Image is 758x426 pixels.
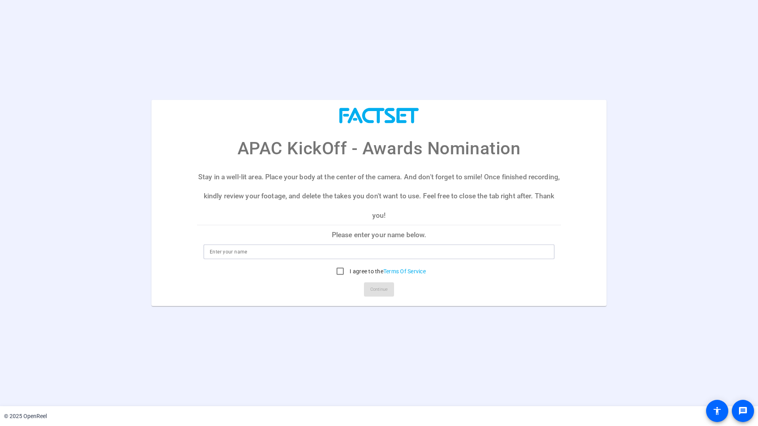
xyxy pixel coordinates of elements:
[197,167,561,225] p: Stay in a well-lit area. Place your body at the center of the camera. And don't forget to smile! ...
[383,268,426,274] a: Terms Of Service
[339,108,419,123] img: company-logo
[738,406,748,416] mat-icon: message
[712,406,722,416] mat-icon: accessibility
[348,267,426,275] label: I agree to the
[197,225,561,244] p: Please enter your name below.
[237,135,521,161] p: APAC KickOff - Awards Nomination
[210,247,548,257] input: Enter your name
[4,412,47,420] div: © 2025 OpenReel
